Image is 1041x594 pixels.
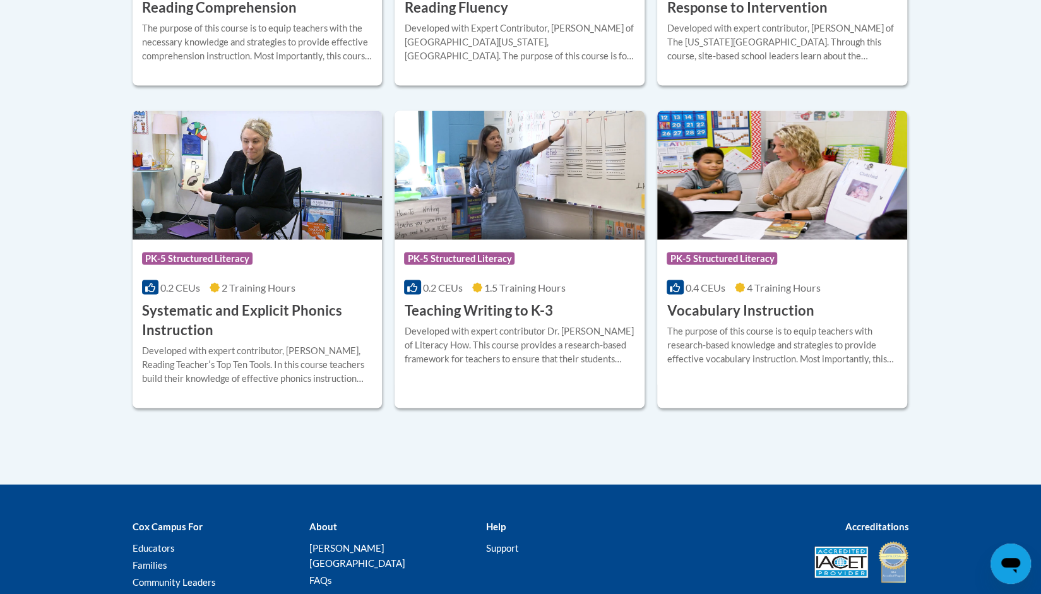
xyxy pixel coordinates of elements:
h3: Vocabulary Instruction [667,300,814,320]
img: Course Logo [133,110,383,239]
a: Educators [133,542,175,553]
a: Families [133,559,167,570]
a: [PERSON_NAME][GEOGRAPHIC_DATA] [309,542,405,568]
div: Developed with expert contributor, [PERSON_NAME] of The [US_STATE][GEOGRAPHIC_DATA]. Through this... [667,21,898,63]
span: 0.2 CEUs [160,281,200,293]
div: The purpose of this course is to equip teachers with the necessary knowledge and strategies to pr... [142,21,373,63]
span: PK-5 Structured Literacy [142,252,253,264]
b: Cox Campus For [133,520,203,532]
img: Course Logo [657,110,907,239]
a: FAQs [309,574,331,585]
span: 0.4 CEUs [686,281,725,293]
span: PK-5 Structured Literacy [404,252,515,264]
span: 1.5 Training Hours [484,281,566,293]
span: 4 Training Hours [747,281,821,293]
div: Developed with expert contributor Dr. [PERSON_NAME] of Literacy How. This course provides a resea... [404,324,635,365]
b: Accreditations [845,520,909,532]
span: PK-5 Structured Literacy [667,252,777,264]
div: The purpose of this course is to equip teachers with research-based knowledge and strategies to p... [667,324,898,365]
div: Developed with Expert Contributor, [PERSON_NAME] of [GEOGRAPHIC_DATA][US_STATE], [GEOGRAPHIC_DATA... [404,21,635,63]
h3: Systematic and Explicit Phonics Instruction [142,300,373,340]
a: Community Leaders [133,576,216,587]
img: Accredited IACET® Provider [814,546,868,578]
img: IDA® Accredited [877,540,909,584]
a: Support [485,542,518,553]
b: About [309,520,336,532]
a: Course LogoPK-5 Structured Literacy0.2 CEUs1.5 Training Hours Teaching Writing to K-3Developed wi... [395,110,645,407]
b: Help [485,520,505,532]
span: 2 Training Hours [222,281,295,293]
iframe: Button to launch messaging window [990,544,1031,584]
a: Course LogoPK-5 Structured Literacy0.2 CEUs2 Training Hours Systematic and Explicit Phonics Instr... [133,110,383,407]
h3: Teaching Writing to K-3 [404,300,552,320]
div: Developed with expert contributor, [PERSON_NAME], Reading Teacherʹs Top Ten Tools. In this course... [142,343,373,385]
span: 0.2 CEUs [423,281,463,293]
a: Course LogoPK-5 Structured Literacy0.4 CEUs4 Training Hours Vocabulary InstructionThe purpose of ... [657,110,907,407]
img: Course Logo [395,110,645,239]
